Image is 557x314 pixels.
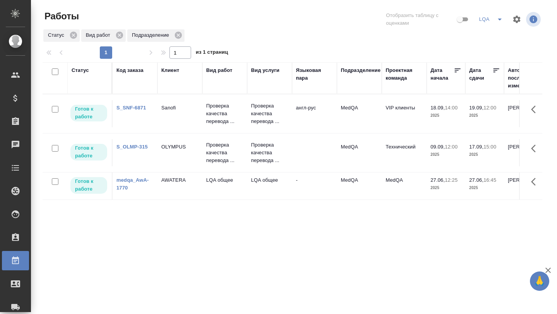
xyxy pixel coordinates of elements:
[469,112,500,119] p: 2025
[431,105,445,111] p: 18.09,
[469,184,500,192] p: 2025
[251,176,288,184] p: LQA общее
[70,104,108,122] div: Исполнитель может приступить к работе
[504,100,549,127] td: [PERSON_NAME]
[382,172,427,200] td: MedQA
[469,144,484,150] p: 17.09,
[116,105,146,111] a: S_SNF-6871
[127,29,185,42] div: Подразделение
[386,12,455,27] span: Отобразить таблицу с оценками
[116,177,149,191] a: medqa_AwA-1770
[469,151,500,159] p: 2025
[431,144,445,150] p: 09.09,
[526,12,542,27] span: Посмотреть информацию
[48,31,67,39] p: Статус
[337,100,382,127] td: MedQA
[75,105,103,121] p: Готов к работе
[251,102,288,125] p: Проверка качества перевода ...
[484,144,496,150] p: 15:00
[86,31,113,39] p: Вид работ
[445,144,458,150] p: 12:00
[445,177,458,183] p: 12:25
[296,67,333,82] div: Языковая пара
[206,67,232,74] div: Вид работ
[477,13,507,26] div: split button
[206,176,243,184] p: LQA общее
[292,100,337,127] td: англ-рус
[507,10,526,29] span: Настроить таблицу
[196,48,228,59] span: из 1 страниц
[161,104,198,112] p: Sanofi
[43,10,79,22] span: Работы
[161,67,179,74] div: Клиент
[504,172,549,200] td: [PERSON_NAME]
[132,31,172,39] p: Подразделение
[431,67,454,82] div: Дата начала
[341,67,381,74] div: Подразделение
[508,67,545,90] div: Автор последнего изменения
[469,177,484,183] p: 27.06,
[526,172,545,191] button: Здесь прячутся важные кнопки
[75,177,103,193] p: Готов к работе
[533,273,546,289] span: 🙏
[431,184,461,192] p: 2025
[484,177,496,183] p: 16:45
[81,29,126,42] div: Вид работ
[337,139,382,166] td: MedQA
[469,67,492,82] div: Дата сдачи
[530,271,549,291] button: 🙏
[484,105,496,111] p: 12:00
[337,172,382,200] td: MedQA
[431,151,461,159] p: 2025
[526,139,545,158] button: Здесь прячутся важные кнопки
[431,177,445,183] p: 27.06,
[75,144,103,160] p: Готов к работе
[382,139,427,166] td: Технический
[161,143,198,151] p: OLYMPUS
[161,176,198,184] p: AWATERA
[206,102,243,125] p: Проверка качества перевода ...
[445,105,458,111] p: 14:00
[206,141,243,164] p: Проверка качества перевода ...
[469,105,484,111] p: 19.09,
[382,100,427,127] td: VIP клиенты
[526,100,545,119] button: Здесь прячутся важные кнопки
[386,67,423,82] div: Проектная команда
[116,144,148,150] a: S_OLMP-315
[70,176,108,195] div: Исполнитель может приступить к работе
[251,141,288,164] p: Проверка качества перевода ...
[292,172,337,200] td: -
[431,112,461,119] p: 2025
[251,67,280,74] div: Вид услуги
[70,143,108,161] div: Исполнитель может приступить к работе
[72,67,89,74] div: Статус
[43,29,80,42] div: Статус
[504,139,549,166] td: [PERSON_NAME]
[116,67,144,74] div: Код заказа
